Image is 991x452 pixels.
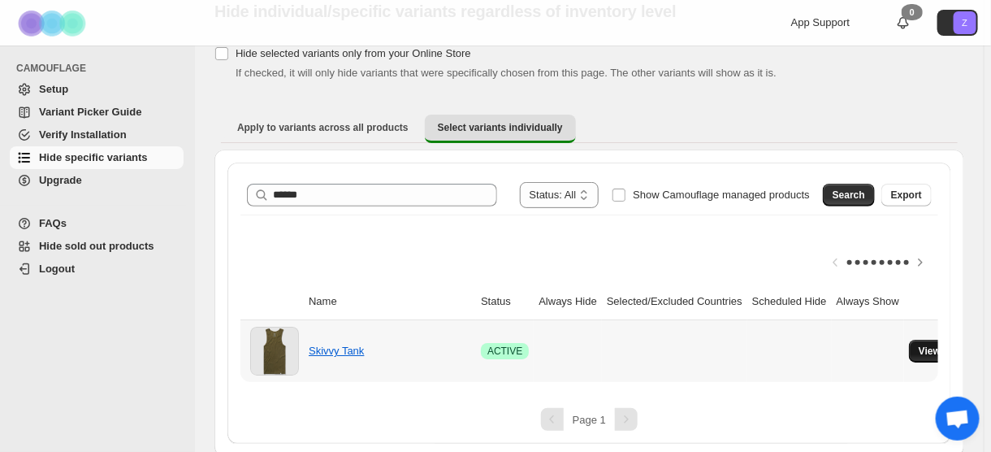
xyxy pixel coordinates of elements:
[747,284,832,320] th: Scheduled Hide
[823,184,875,206] button: Search
[10,212,184,235] a: FAQs
[304,284,476,320] th: Name
[909,251,932,274] button: Scroll table right one column
[963,18,968,28] text: Z
[438,121,563,134] span: Select variants individually
[573,414,606,426] span: Page 1
[10,258,184,280] a: Logout
[476,284,534,320] th: Status
[832,284,904,320] th: Always Show
[39,240,154,252] span: Hide sold out products
[224,115,422,141] button: Apply to variants across all products
[39,106,141,118] span: Variant Picker Guide
[902,4,923,20] div: 0
[237,121,409,134] span: Apply to variants across all products
[919,345,981,358] span: View variants
[954,11,976,34] span: Avatar with initials Z
[10,101,184,124] a: Variant Picker Guide
[39,217,67,229] span: FAQs
[39,174,82,186] span: Upgrade
[936,397,980,441] a: Open chat
[10,169,184,192] a: Upgrade
[937,10,978,36] button: Avatar with initials Z
[909,340,991,363] button: View variants
[10,124,184,146] a: Verify Installation
[39,263,75,275] span: Logout
[881,184,932,206] button: Export
[425,115,576,143] button: Select variants individually
[39,83,68,95] span: Setup
[16,62,187,75] span: CAMOUFLAGE
[13,1,94,46] img: Camouflage
[236,67,777,79] span: If checked, it will only hide variants that were specifically chosen from this page. The other va...
[633,189,810,201] span: Show Camouflage managed products
[891,189,922,202] span: Export
[236,47,471,59] span: Hide selected variants only from your Online Store
[602,284,747,320] th: Selected/Excluded Countries
[833,189,865,202] span: Search
[10,235,184,258] a: Hide sold out products
[10,146,184,169] a: Hide specific variants
[240,408,938,431] nav: Pagination
[534,284,602,320] th: Always Hide
[487,345,522,358] span: ACTIVE
[10,78,184,101] a: Setup
[895,15,911,31] a: 0
[39,128,127,141] span: Verify Installation
[791,16,850,28] span: App Support
[39,151,148,163] span: Hide specific variants
[309,345,364,357] a: Skivvy Tank
[250,327,299,376] img: Skivvy Tank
